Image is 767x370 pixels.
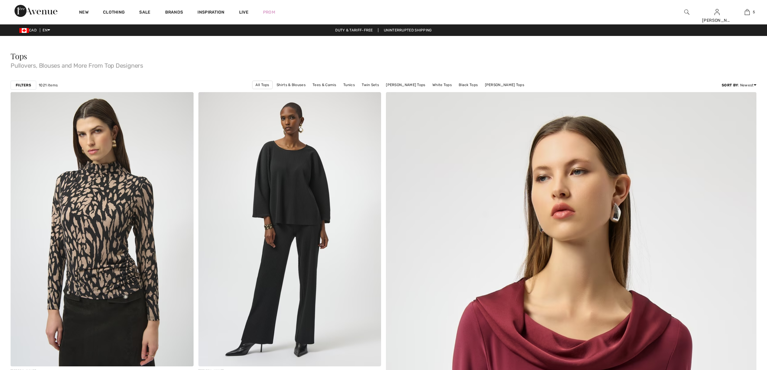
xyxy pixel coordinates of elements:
a: New [79,10,88,16]
span: 1021 items [39,82,58,88]
a: Live [239,9,249,15]
a: White Tops [429,81,455,89]
img: Canadian Dollar [19,28,29,33]
a: Shirts & Blouses [274,81,309,89]
a: [PERSON_NAME] Tops [482,81,527,89]
img: Animal Print High Neck Pullover Style 254212. Black/Multi [11,92,194,366]
span: Pullovers, Blouses and More From Top Designers [11,60,756,69]
a: Twin Sets [359,81,382,89]
span: Inspiration [197,10,224,16]
div: : Newest [722,82,756,88]
a: Sign In [714,9,720,15]
a: Prom [263,9,275,15]
span: Tops [11,51,27,61]
a: Tees & Camis [310,81,339,89]
a: Clothing [103,10,125,16]
strong: Sort By [722,83,738,87]
img: My Bag [745,8,750,16]
a: Sale [139,10,150,16]
strong: Filters [16,82,31,88]
img: search the website [684,8,689,16]
div: [PERSON_NAME] [702,17,732,24]
a: [PERSON_NAME] Tops [383,81,428,89]
span: 5 [753,9,755,15]
span: EN [43,28,50,32]
img: 1ère Avenue [14,5,57,17]
a: Brands [165,10,183,16]
a: Tunics [340,81,358,89]
a: All Tops [252,81,272,89]
span: CAD [19,28,39,32]
a: 5 [732,8,762,16]
a: Black Tops [456,81,481,89]
img: My Info [714,8,720,16]
a: Pleated Scuba Crepe Boxy Top Style 254210. Black [198,92,381,366]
